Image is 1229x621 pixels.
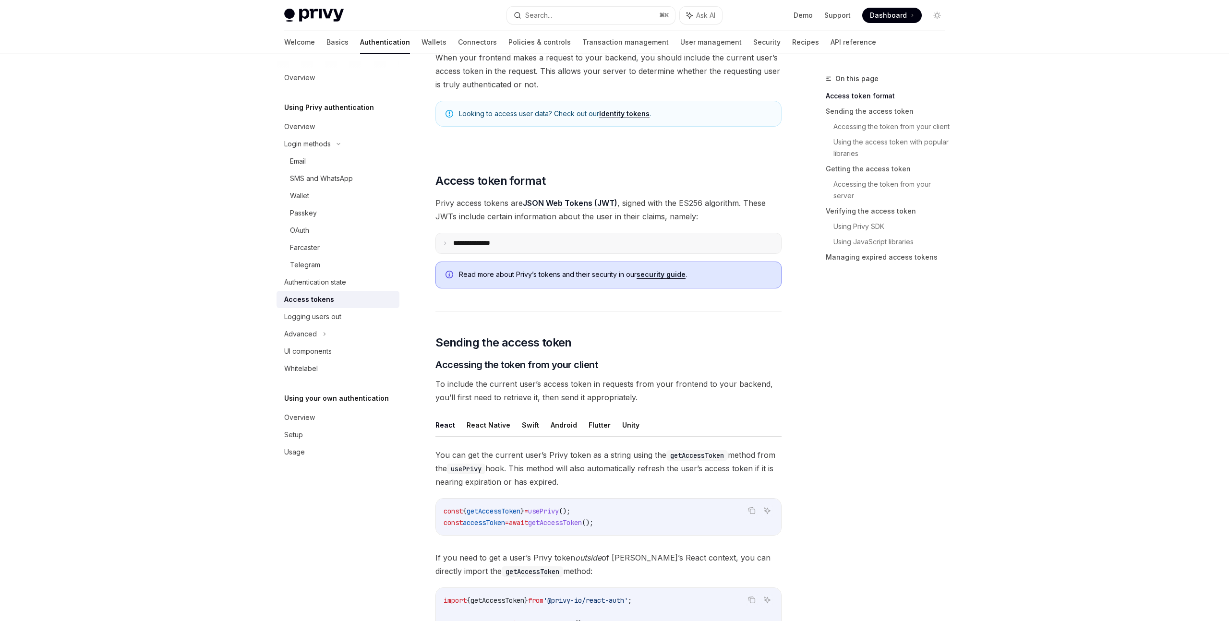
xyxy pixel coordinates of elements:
[277,170,399,187] a: SMS and WhatsApp
[458,31,497,54] a: Connectors
[794,11,813,20] a: Demo
[277,308,399,325] a: Logging users out
[509,518,528,527] span: await
[444,518,463,527] span: const
[435,448,782,489] span: You can get the current user’s Privy token as a string using the method from the hook. This metho...
[277,274,399,291] a: Authentication state
[290,173,353,184] div: SMS and WhatsApp
[559,507,570,515] span: ();
[284,311,341,322] div: Logging users out
[277,69,399,86] a: Overview
[753,31,781,54] a: Security
[746,504,758,517] button: Copy the contents from the code block
[444,596,467,605] span: import
[446,110,453,118] svg: Note
[833,119,952,134] a: Accessing the token from your client
[467,507,520,515] span: getAccessToken
[470,596,524,605] span: getAccessToken
[290,225,309,236] div: OAuth
[290,190,309,202] div: Wallet
[277,239,399,256] a: Farcaster
[447,464,485,474] code: usePrivy
[582,518,593,527] span: ();
[284,412,315,423] div: Overview
[284,9,344,22] img: light logo
[637,270,686,279] a: security guide
[792,31,819,54] a: Recipes
[277,222,399,239] a: OAuth
[277,291,399,308] a: Access tokens
[680,31,742,54] a: User management
[284,72,315,84] div: Overview
[622,414,639,436] button: Unity
[277,187,399,204] a: Wallet
[284,346,332,357] div: UI components
[831,31,876,54] a: API reference
[277,409,399,426] a: Overview
[824,11,851,20] a: Support
[277,443,399,461] a: Usage
[528,507,559,515] span: usePrivy
[467,596,470,605] span: {
[761,594,773,606] button: Ask AI
[284,363,318,374] div: Whitelabel
[284,393,389,404] h5: Using your own authentication
[551,414,577,436] button: Android
[435,51,782,91] span: When your frontend makes a request to your backend, you should include the current user’s access ...
[284,121,315,132] div: Overview
[502,566,563,577] code: getAccessToken
[435,377,782,404] span: To include the current user’s access token in requests from your frontend to your backend, you’ll...
[761,504,773,517] button: Ask AI
[528,518,582,527] span: getAccessToken
[284,429,303,441] div: Setup
[524,596,528,605] span: }
[277,256,399,274] a: Telegram
[277,204,399,222] a: Passkey
[507,7,675,24] button: Search...⌘K
[463,507,467,515] span: {
[666,450,728,461] code: getAccessToken
[696,11,715,20] span: Ask AI
[290,155,306,167] div: Email
[505,518,509,527] span: =
[528,596,543,605] span: from
[422,31,446,54] a: Wallets
[524,507,528,515] span: =
[284,328,317,340] div: Advanced
[575,553,602,562] em: outside
[467,414,510,436] button: React Native
[525,10,552,21] div: Search...
[826,104,952,119] a: Sending the access token
[435,358,598,371] span: Accessing the token from your client
[277,343,399,360] a: UI components
[459,270,771,279] span: Read more about Privy’s tokens and their security in our .
[284,102,374,113] h5: Using Privy authentication
[628,596,632,605] span: ;
[582,31,669,54] a: Transaction management
[284,294,334,305] div: Access tokens
[826,250,952,265] a: Managing expired access tokens
[870,11,907,20] span: Dashboard
[826,88,952,104] a: Access token format
[446,271,455,280] svg: Info
[833,177,952,203] a: Accessing the token from your server
[290,259,320,271] div: Telegram
[290,242,320,253] div: Farcaster
[277,360,399,377] a: Whitelabel
[459,109,771,119] span: Looking to access user data? Check out our .
[435,196,782,223] span: Privy access tokens are , signed with the ES256 algorithm. These JWTs include certain information...
[826,203,952,219] a: Verifying the access token
[284,276,346,288] div: Authentication state
[277,153,399,170] a: Email
[659,12,669,19] span: ⌘ K
[284,446,305,458] div: Usage
[929,8,945,23] button: Toggle dark mode
[463,518,505,527] span: accessToken
[444,507,463,515] span: const
[833,134,952,161] a: Using the access token with popular libraries
[284,31,315,54] a: Welcome
[277,118,399,135] a: Overview
[435,414,455,436] button: React
[360,31,410,54] a: Authentication
[284,138,331,150] div: Login methods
